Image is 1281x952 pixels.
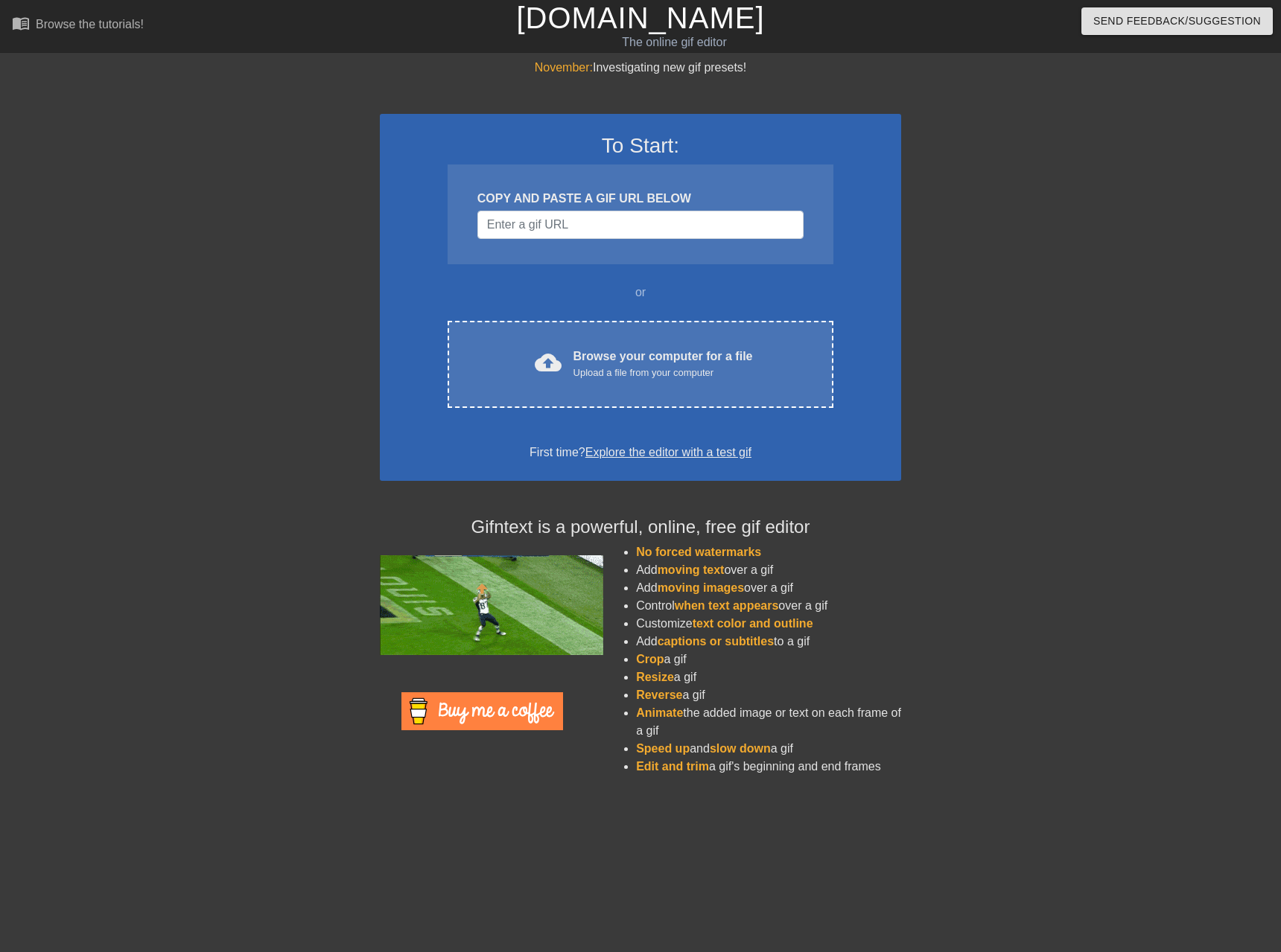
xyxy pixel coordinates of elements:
span: Resize [636,671,674,683]
div: The online gif editor [434,33,914,51]
span: menu_book [12,14,30,32]
li: Add over a gif [636,579,901,597]
li: a gif [636,686,901,704]
li: Customize [636,615,901,633]
div: Browse the tutorials! [36,18,144,31]
span: Send Feedback/Suggestion [1093,12,1261,31]
li: the added image or text on each frame of a gif [636,704,901,740]
img: football_small.gif [380,555,603,655]
div: Upload a file from your computer [573,365,753,380]
li: a gif [636,668,901,686]
span: moving images [658,581,744,594]
span: captions or subtitles [658,635,774,648]
span: moving text [658,563,725,576]
span: text color and outline [693,617,813,630]
span: Animate [636,706,683,719]
li: Add to a gif [636,633,901,651]
div: Browse your computer for a file [573,348,753,380]
div: or [419,284,862,301]
img: Buy Me A Coffee [401,692,563,730]
button: Send Feedback/Suggestion [1081,7,1273,35]
div: Investigating new gif presets! [380,59,901,77]
span: No forced watermarks [636,546,761,558]
div: COPY AND PASTE A GIF URL BELOW [477,190,804,208]
li: a gif's beginning and end frames [636,758,901,776]
li: Add over a gif [636,561,901,579]
span: Reverse [636,689,682,701]
input: Username [477,211,804,239]
span: when text appears [675,599,779,612]
h4: Gifntext is a powerful, online, free gif editor [380,517,901,538]
div: First time? [399,444,882,461]
span: slow down [710,742,771,755]
span: November: [535,61,593,74]
a: [DOMAIN_NAME] [516,1,764,34]
li: Control over a gif [636,597,901,615]
span: Speed up [636,742,690,755]
li: and a gif [636,740,901,758]
h3: To Start: [399,133,882,159]
span: Edit and trim [636,760,709,773]
a: Explore the editor with a test gif [585,446,751,459]
a: Browse the tutorials! [12,14,144,37]
li: a gif [636,651,901,668]
span: Crop [636,653,664,665]
span: cloud_upload [535,349,562,376]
